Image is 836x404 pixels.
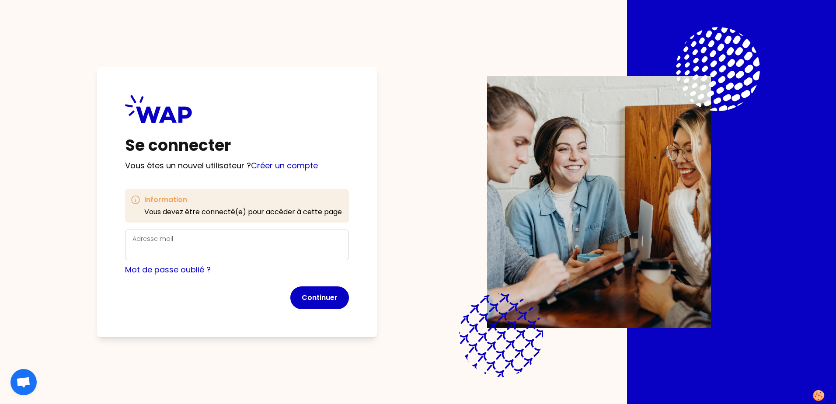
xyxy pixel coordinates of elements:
[125,264,211,275] a: Mot de passe oublié ?
[125,137,349,154] h1: Se connecter
[290,286,349,309] button: Continuer
[144,195,342,205] h3: Information
[10,369,37,395] div: Ouvrir le chat
[251,160,318,171] a: Créer un compte
[144,207,342,217] p: Vous devez être connecté(e) pour accéder à cette page
[125,160,349,172] p: Vous êtes un nouvel utilisateur ?
[487,76,711,328] img: Description
[132,234,173,243] label: Adresse mail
